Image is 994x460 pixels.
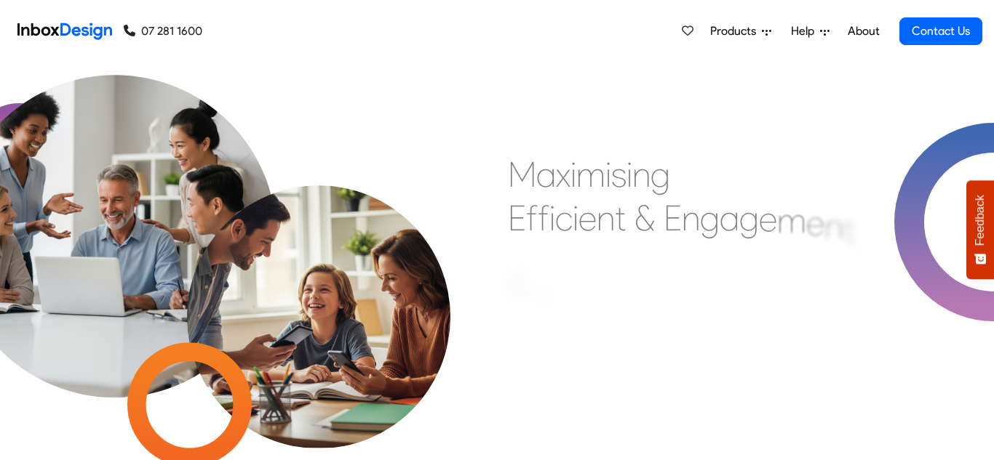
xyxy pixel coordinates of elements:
div: M [508,153,536,196]
div: n [824,204,843,248]
a: Help [785,17,835,46]
div: e [806,201,824,245]
div: t [843,209,854,252]
div: n [682,196,700,240]
div: i [570,153,576,196]
a: 07 281 1600 [124,23,202,40]
a: Contact Us [899,17,982,45]
div: C [508,263,533,307]
div: i [627,153,632,196]
div: n [552,278,570,321]
div: g [700,196,720,240]
div: x [556,153,570,196]
div: s [611,153,627,196]
div: n [632,153,651,196]
div: i [605,153,611,196]
div: i [573,196,578,240]
div: e [578,196,597,240]
div: f [538,196,549,240]
div: e [759,197,777,241]
div: , [854,214,861,257]
a: About [843,17,883,46]
span: Help [791,23,820,40]
div: t [615,196,626,240]
a: Products [704,17,777,46]
div: Maximising Efficient & Engagement, Connecting Schools, Families, and Students. [508,153,861,371]
div: f [526,196,538,240]
span: Feedback [974,195,987,246]
div: E [508,196,526,240]
div: m [576,153,605,196]
div: i [549,196,555,240]
div: g [651,153,670,196]
div: a [536,153,556,196]
div: n [597,196,615,240]
div: & [635,196,655,240]
div: o [533,270,552,313]
div: m [777,198,806,242]
div: E [664,196,682,240]
div: g [739,196,759,240]
img: parents_with_child.png [154,119,483,448]
button: Feedback - Show survey [966,180,994,279]
span: Products [710,23,762,40]
div: a [720,196,739,240]
div: c [555,196,573,240]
